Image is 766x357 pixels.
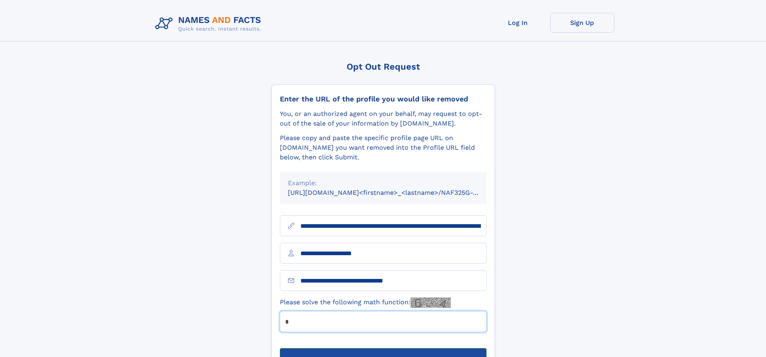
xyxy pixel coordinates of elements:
[486,13,550,33] a: Log In
[288,189,502,196] small: [URL][DOMAIN_NAME]<firstname>_<lastname>/NAF325G-xxxxxxxx
[280,109,487,128] div: You, or an authorized agent on your behalf, may request to opt-out of the sale of your informatio...
[280,95,487,103] div: Enter the URL of the profile you would like removed
[271,62,495,72] div: Opt Out Request
[550,13,614,33] a: Sign Up
[280,297,451,308] label: Please solve the following math function:
[280,133,487,162] div: Please copy and paste the specific profile page URL on [DOMAIN_NAME] you want removed into the Pr...
[288,178,478,188] div: Example:
[152,13,268,35] img: Logo Names and Facts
